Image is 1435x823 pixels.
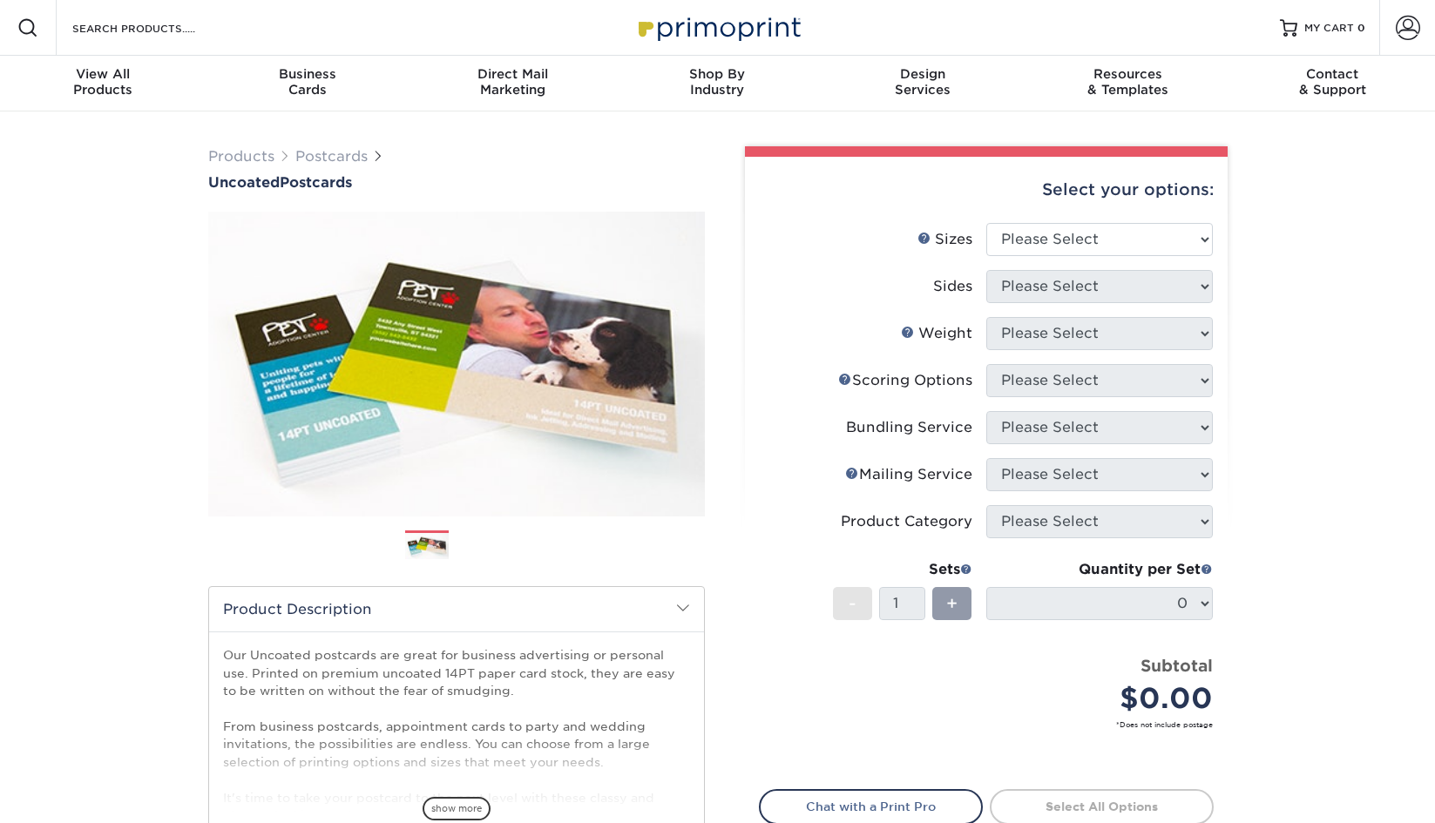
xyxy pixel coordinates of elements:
[1304,21,1354,36] span: MY CART
[410,66,615,82] span: Direct Mail
[205,66,410,98] div: Cards
[205,56,410,111] a: BusinessCards
[838,370,972,391] div: Scoring Options
[1025,66,1229,82] span: Resources
[405,531,449,562] img: Postcards 01
[464,523,507,567] img: Postcards 02
[999,678,1213,719] div: $0.00
[820,66,1025,98] div: Services
[1230,56,1435,111] a: Contact& Support
[986,559,1213,580] div: Quantity per Set
[208,174,705,191] h1: Postcards
[845,464,972,485] div: Mailing Service
[208,148,274,165] a: Products
[849,590,856,617] span: -
[901,323,972,344] div: Weight
[917,229,972,250] div: Sizes
[946,590,958,617] span: +
[833,559,972,580] div: Sets
[205,66,410,82] span: Business
[820,56,1025,111] a: DesignServices
[759,157,1214,223] div: Select your options:
[209,587,704,631] h2: Product Description
[841,511,972,532] div: Product Category
[1025,66,1229,98] div: & Templates
[208,174,705,191] a: UncoatedPostcards
[615,66,820,82] span: Shop By
[208,192,705,536] img: Uncoated 01
[773,719,1213,730] small: *Does not include postage
[631,9,805,46] img: Primoprint
[615,66,820,98] div: Industry
[1357,22,1365,34] span: 0
[423,797,491,820] span: show more
[208,174,280,191] span: Uncoated
[933,276,972,297] div: Sides
[846,417,972,438] div: Bundling Service
[71,17,240,38] input: SEARCH PRODUCTS.....
[410,66,615,98] div: Marketing
[1230,66,1435,82] span: Contact
[295,148,368,165] a: Postcards
[1230,66,1435,98] div: & Support
[1141,656,1213,675] strong: Subtotal
[820,66,1025,82] span: Design
[615,56,820,111] a: Shop ByIndustry
[410,56,615,111] a: Direct MailMarketing
[1025,56,1229,111] a: Resources& Templates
